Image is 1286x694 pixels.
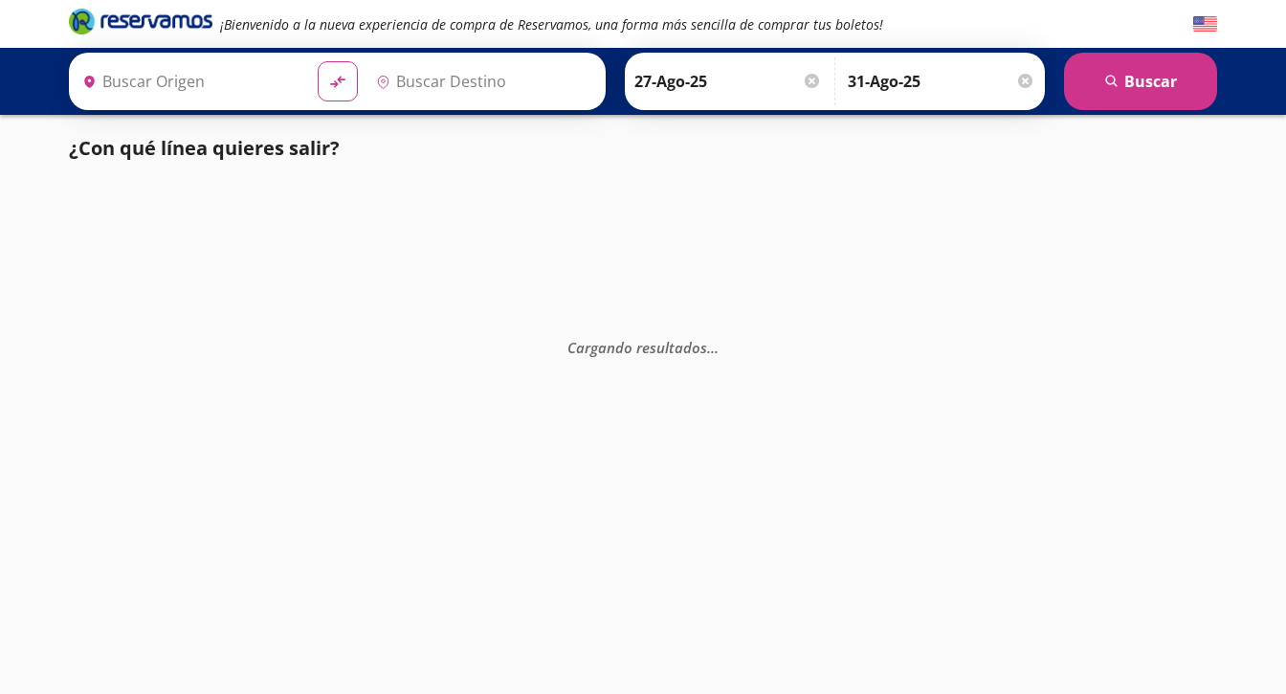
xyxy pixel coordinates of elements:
input: Buscar Destino [368,57,596,105]
span: . [715,337,719,356]
span: . [707,337,711,356]
input: Buscar Origen [75,57,302,105]
a: Brand Logo [69,7,212,41]
button: English [1193,12,1217,36]
em: ¡Bienvenido a la nueva experiencia de compra de Reservamos, una forma más sencilla de comprar tus... [220,15,883,34]
input: Elegir Fecha [634,57,822,105]
span: . [711,337,715,356]
button: Buscar [1064,53,1217,110]
p: ¿Con qué línea quieres salir? [69,134,340,163]
em: Cargando resultados [567,337,719,356]
i: Brand Logo [69,7,212,35]
input: Opcional [848,57,1035,105]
